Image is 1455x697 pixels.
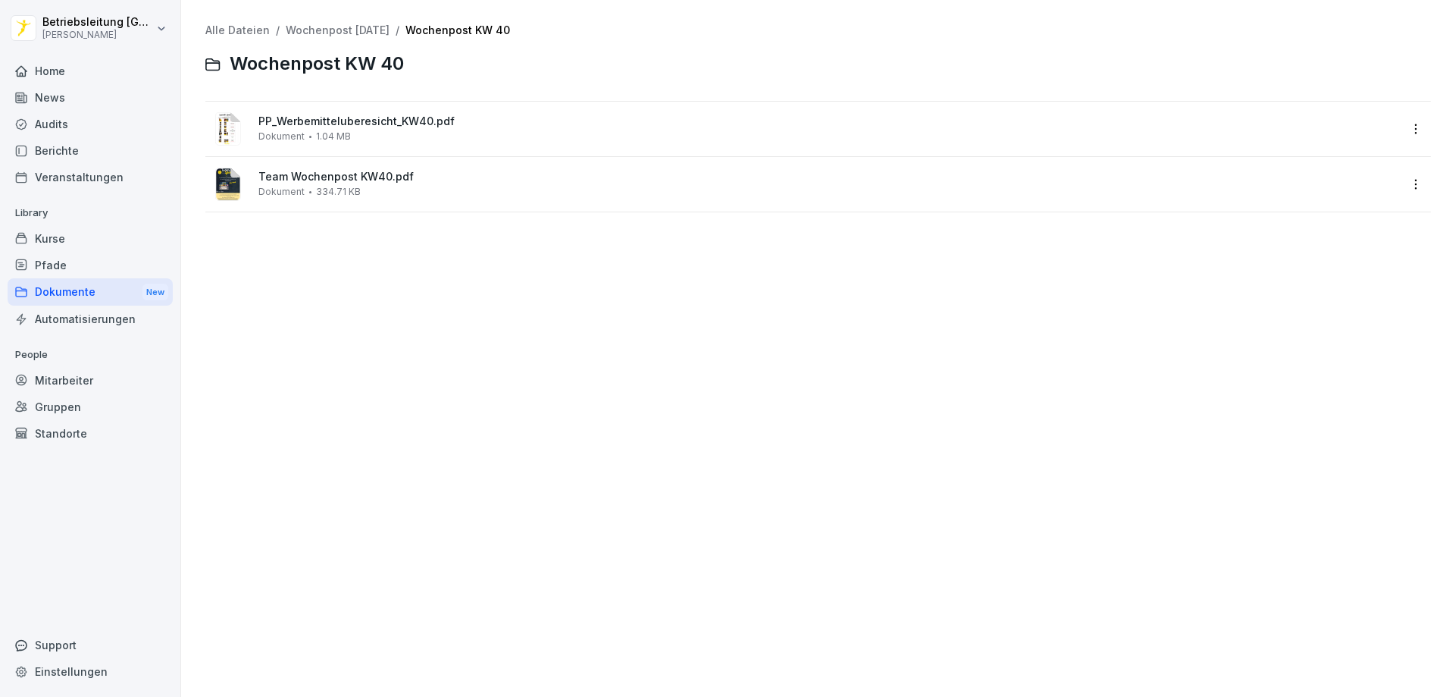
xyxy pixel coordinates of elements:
[8,658,173,685] a: Einstellungen
[258,131,305,142] span: Dokument
[8,201,173,225] p: Library
[316,187,361,197] span: 334.71 KB
[276,24,280,37] span: /
[396,24,399,37] span: /
[205,24,270,36] a: Alle Dateien
[230,53,404,75] span: Wochenpost KW 40
[8,394,173,420] a: Gruppen
[316,131,351,142] span: 1.04 MB
[8,225,173,252] a: Kurse
[8,111,173,137] a: Audits
[8,84,173,111] a: News
[42,30,153,40] p: [PERSON_NAME]
[8,278,173,306] a: DokumenteNew
[42,16,153,29] p: Betriebsleitung [GEOGRAPHIC_DATA]
[8,252,173,278] a: Pfade
[8,137,173,164] a: Berichte
[258,171,1399,184] span: Team Wochenpost KW40.pdf
[286,24,390,36] a: Wochenpost [DATE]
[8,58,173,84] a: Home
[258,115,1399,128] span: PP_Werbemitteluberesicht_KW40.pdf
[8,164,173,190] a: Veranstaltungen
[8,306,173,332] a: Automatisierungen
[8,367,173,394] a: Mitarbeiter
[8,632,173,658] div: Support
[8,420,173,447] a: Standorte
[258,187,305,197] span: Dokument
[8,343,173,367] p: People
[142,284,168,301] div: New
[8,278,173,306] div: Dokumente
[405,24,510,36] a: Wochenpost KW 40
